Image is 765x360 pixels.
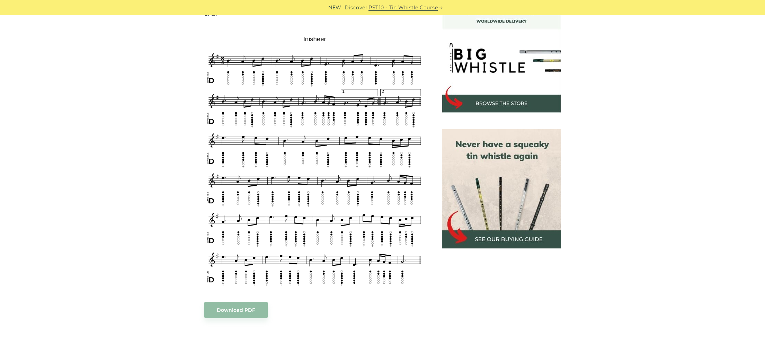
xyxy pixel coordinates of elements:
a: PST10 - Tin Whistle Course [368,4,438,12]
a: Download PDF [204,302,268,318]
img: Inisheer Tin Whistle Tab & Sheet Music [204,33,425,288]
img: tin whistle buying guide [442,129,561,248]
span: NEW: [328,4,343,12]
span: Discover [345,4,367,12]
